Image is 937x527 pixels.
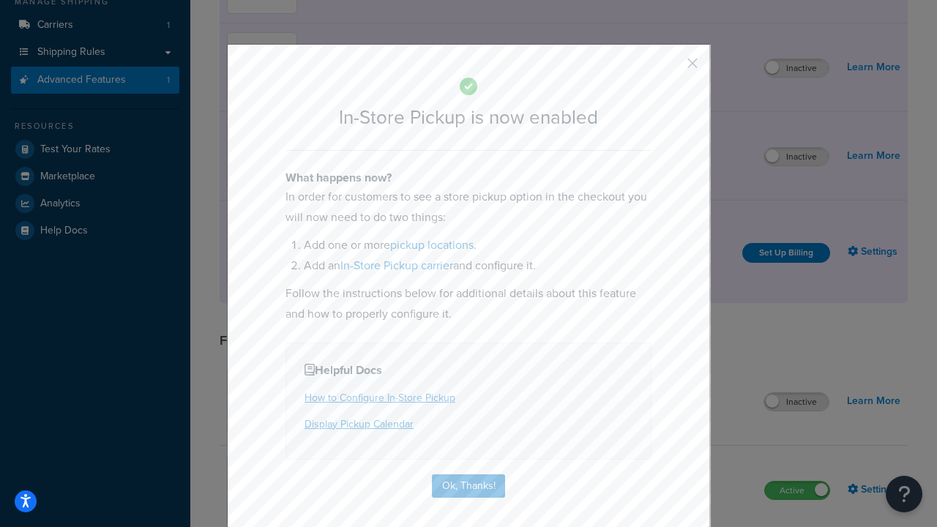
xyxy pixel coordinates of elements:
[305,362,632,379] h4: Helpful Docs
[304,255,652,276] li: Add an and configure it.
[285,283,652,324] p: Follow the instructions below for additional details about this feature and how to properly confi...
[285,187,652,228] p: In order for customers to see a store pickup option in the checkout you will now need to do two t...
[390,236,474,253] a: pickup locations
[285,169,652,187] h4: What happens now?
[432,474,505,498] button: Ok, Thanks!
[285,107,652,128] h2: In-Store Pickup is now enabled
[340,257,453,274] a: In-Store Pickup carrier
[305,390,455,405] a: How to Configure In-Store Pickup
[305,416,414,432] a: Display Pickup Calendar
[304,235,652,255] li: Add one or more .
